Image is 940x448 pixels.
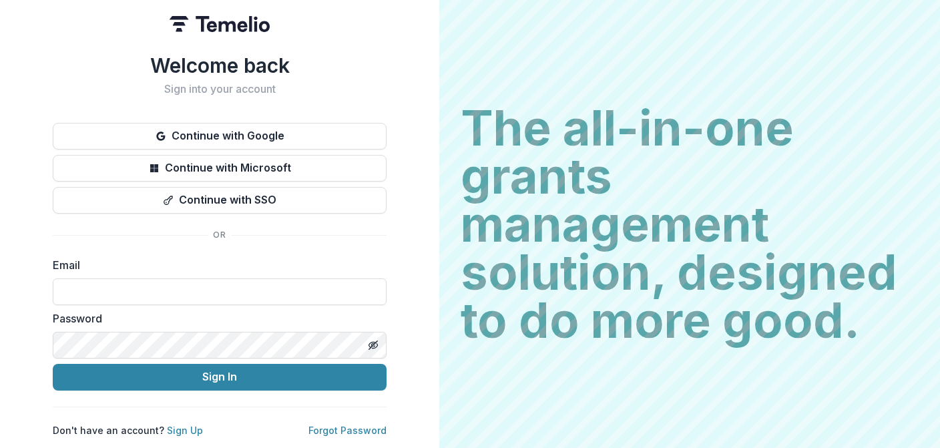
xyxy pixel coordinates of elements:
button: Sign In [53,364,387,391]
button: Toggle password visibility [363,334,384,356]
h2: Sign into your account [53,83,387,95]
label: Email [53,257,379,273]
a: Forgot Password [308,425,387,436]
h1: Welcome back [53,53,387,77]
a: Sign Up [167,425,203,436]
button: Continue with Microsoft [53,155,387,182]
label: Password [53,310,379,326]
button: Continue with Google [53,123,387,150]
button: Continue with SSO [53,187,387,214]
img: Temelio [170,16,270,32]
p: Don't have an account? [53,423,203,437]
